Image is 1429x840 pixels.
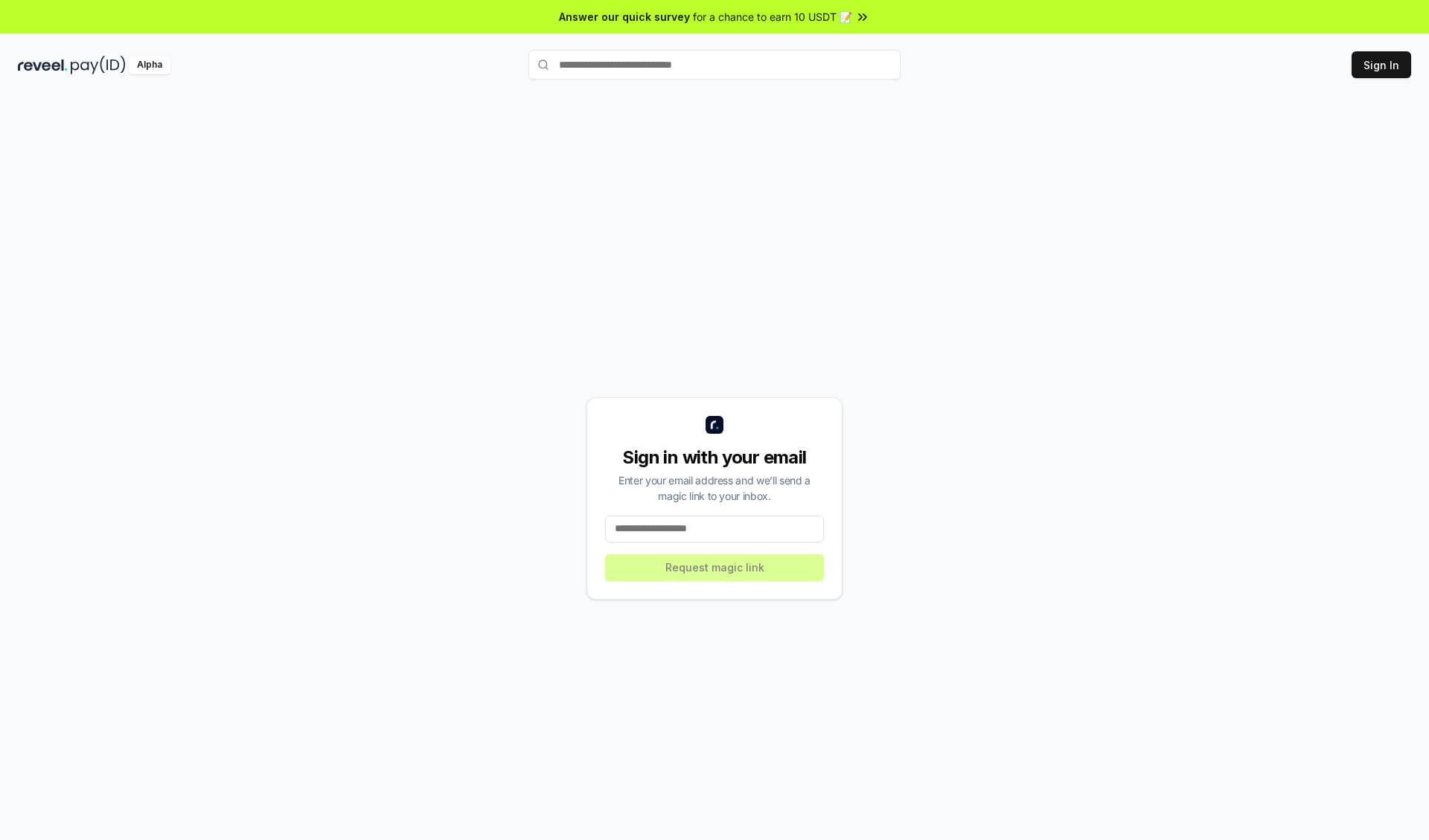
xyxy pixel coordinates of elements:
button: Sign In [1352,51,1411,78]
div: Sign in with your email [605,446,824,469]
img: logo_small [706,416,723,434]
span: Answer our quick survey [559,9,690,25]
img: reveel_dark [18,56,68,74]
img: pay_id [71,56,126,74]
div: Alpha [129,56,170,74]
span: for a chance to earn 10 USDT 📝 [693,9,852,25]
div: Enter your email address and we’ll send a magic link to your inbox. [605,472,824,504]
